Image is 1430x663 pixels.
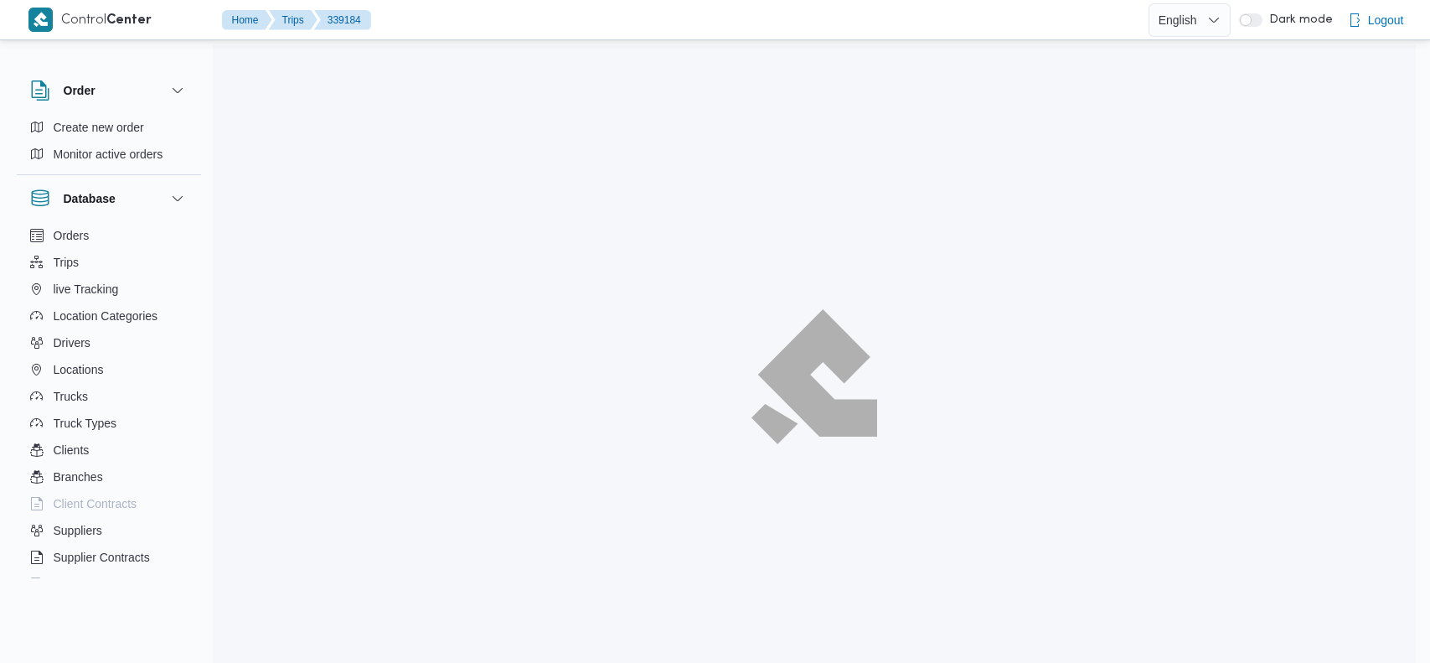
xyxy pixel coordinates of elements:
button: Home [222,10,272,30]
button: Devices [23,571,194,598]
span: Monitor active orders [54,144,163,164]
span: Suppliers [54,521,102,541]
span: Create new order [54,117,144,137]
span: Branches [54,467,103,487]
h3: Order [64,80,96,101]
button: Trips [23,249,194,276]
div: Order [17,114,201,174]
button: Locations [23,356,194,383]
span: Truck Types [54,413,116,433]
button: Order [30,80,188,101]
b: Center [106,14,152,27]
button: 339184 [314,10,371,30]
button: Monitor active orders [23,141,194,168]
button: Supplier Contracts [23,544,194,571]
button: Logout [1341,3,1411,37]
span: live Tracking [54,279,119,299]
button: Trips [269,10,317,30]
button: Trucks [23,383,194,410]
button: Drivers [23,329,194,356]
button: Branches [23,464,194,490]
span: Client Contracts [54,494,137,514]
button: Client Contracts [23,490,194,517]
span: Orders [54,225,90,246]
span: Trips [54,252,80,272]
span: Logout [1368,10,1404,30]
button: Orders [23,222,194,249]
button: Suppliers [23,517,194,544]
span: Clients [54,440,90,460]
button: Database [30,189,188,209]
img: ILLA Logo [761,319,868,433]
button: Truck Types [23,410,194,437]
h3: Database [64,189,116,209]
span: Location Categories [54,306,158,326]
span: Locations [54,360,104,380]
span: Dark mode [1262,13,1333,27]
button: Location Categories [23,303,194,329]
span: Drivers [54,333,90,353]
span: Devices [54,574,96,594]
button: live Tracking [23,276,194,303]
span: Trucks [54,386,88,407]
button: Clients [23,437,194,464]
div: Database [17,222,201,585]
button: Create new order [23,114,194,141]
img: X8yXhbKr1z7QwAAAABJRU5ErkJggg== [28,8,53,32]
span: Supplier Contracts [54,547,150,567]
